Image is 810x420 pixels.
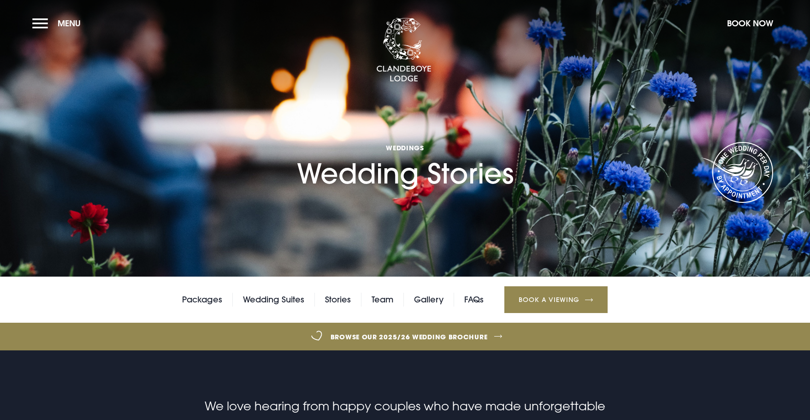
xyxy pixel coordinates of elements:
[464,293,484,307] a: FAQs
[722,13,778,33] button: Book Now
[32,13,85,33] button: Menu
[297,91,514,190] h1: Wedding Stories
[297,143,514,152] span: Weddings
[58,18,81,29] span: Menu
[376,18,432,83] img: Clandeboye Lodge
[372,293,393,307] a: Team
[182,293,222,307] a: Packages
[243,293,304,307] a: Wedding Suites
[325,293,351,307] a: Stories
[504,286,608,313] a: Book a Viewing
[414,293,443,307] a: Gallery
